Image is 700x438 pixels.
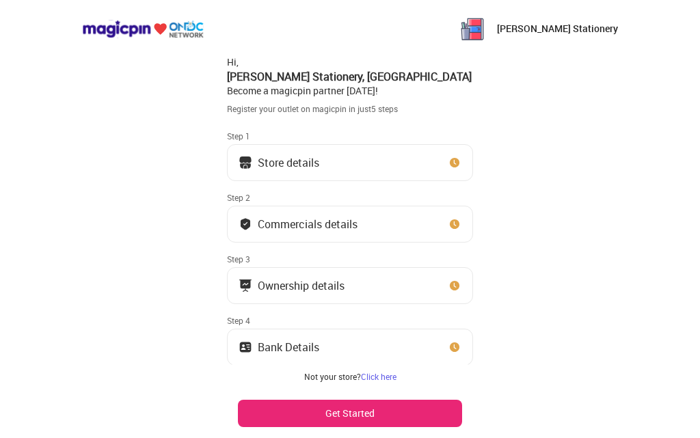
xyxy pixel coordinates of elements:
button: Bank Details [227,329,473,366]
img: commercials_icon.983f7837.svg [239,279,252,292]
div: Commercials details [258,221,358,228]
div: Step 3 [227,254,473,264]
img: clock_icon_new.67dbf243.svg [448,340,461,354]
img: bank_details_tick.fdc3558c.svg [239,217,252,231]
button: Ownership details [227,267,473,304]
p: [PERSON_NAME] Stationery [497,22,618,36]
div: Register your outlet on magicpin in just 5 steps [227,103,473,115]
a: Click here [361,371,396,382]
div: Step 2 [227,192,473,203]
div: Bank Details [258,344,319,351]
img: ondc-logo-new-small.8a59708e.svg [82,20,204,38]
span: Not your store? [304,371,361,382]
img: clock_icon_new.67dbf243.svg [448,217,461,231]
div: Store details [258,159,319,166]
img: storeIcon.9b1f7264.svg [239,156,252,169]
div: [PERSON_NAME] Stationery , [GEOGRAPHIC_DATA] [227,69,473,84]
button: Store details [227,144,473,181]
div: Ownership details [258,282,345,289]
img: EqvLJZRg2fEhJ2RSt7-gUFhx-fgvBSFUQvvAkb0IlFZSz0_LpiFjdCuyRwgMPMoNR9YnEC739YcpkRxIflxcqnZsYkg [459,15,486,42]
img: clock_icon_new.67dbf243.svg [448,156,461,169]
div: Step 1 [227,131,473,141]
button: Commercials details [227,206,473,243]
div: Hi, Become a magicpin partner [DATE]! [227,55,473,98]
button: Get Started [238,400,462,427]
div: Step 4 [227,315,473,326]
img: clock_icon_new.67dbf243.svg [448,279,461,292]
img: ownership_icon.37569ceb.svg [239,340,252,354]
